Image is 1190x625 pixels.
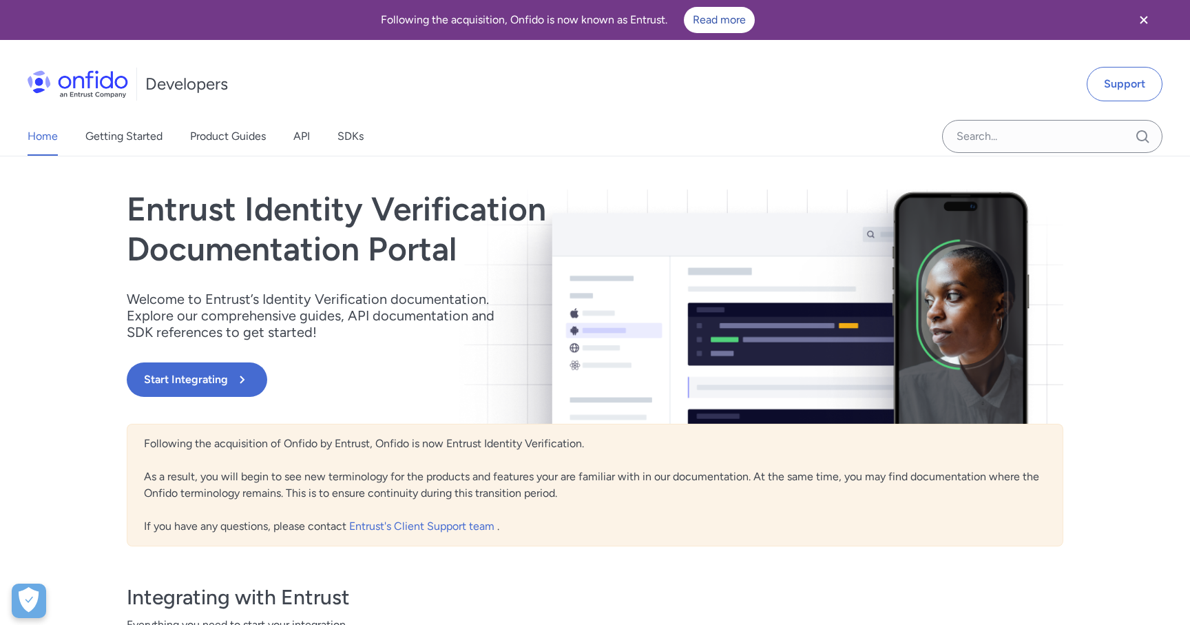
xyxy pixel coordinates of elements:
[12,584,46,618] div: Cookie Preferences
[127,291,512,340] p: Welcome to Entrust’s Identity Verification documentation. Explore our comprehensive guides, API d...
[1087,67,1162,101] a: Support
[127,362,267,397] button: Start Integrating
[12,584,46,618] button: Open Preferences
[1136,12,1152,28] svg: Close banner
[28,70,128,98] img: Onfido Logo
[127,424,1063,546] div: Following the acquisition of Onfido by Entrust, Onfido is now Entrust Identity Verification. As a...
[293,117,310,156] a: API
[17,7,1118,33] div: Following the acquisition, Onfido is now known as Entrust.
[85,117,163,156] a: Getting Started
[684,7,755,33] a: Read more
[942,120,1162,153] input: Onfido search input field
[337,117,364,156] a: SDKs
[127,362,782,397] a: Start Integrating
[145,73,228,95] h1: Developers
[28,117,58,156] a: Home
[127,189,782,269] h1: Entrust Identity Verification Documentation Portal
[349,520,497,533] a: Entrust's Client Support team
[190,117,266,156] a: Product Guides
[127,584,1063,611] h3: Integrating with Entrust
[1118,3,1169,37] button: Close banner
